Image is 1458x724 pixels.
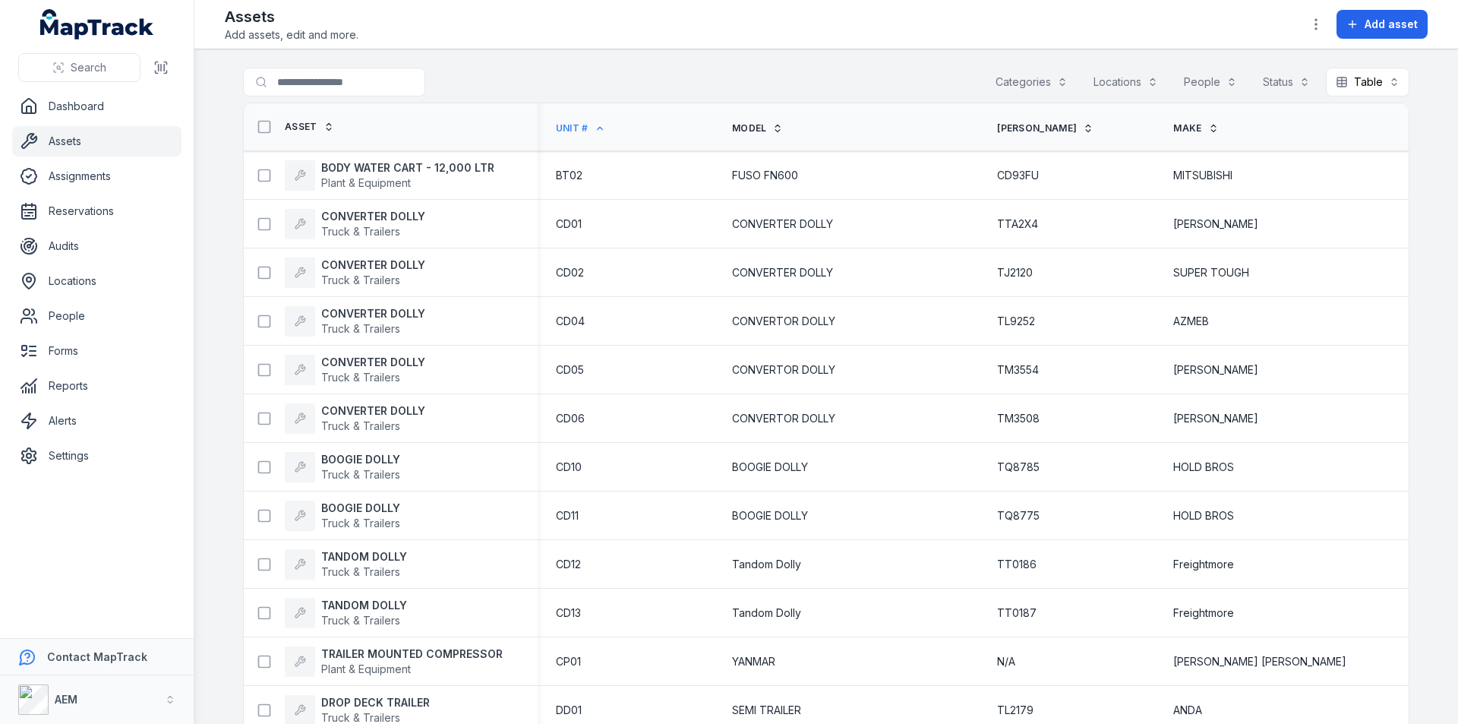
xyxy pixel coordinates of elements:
[12,441,181,471] a: Settings
[997,122,1077,134] span: [PERSON_NAME]
[321,160,494,175] strong: BODY WATER CART - 12,000 LTR
[18,53,140,82] button: Search
[556,217,582,232] span: CD01
[732,508,808,523] span: BOOGIE DOLLY
[285,160,494,191] a: BODY WATER CART - 12,000 LTRPlant & Equipment
[321,419,400,432] span: Truck & Trailers
[1173,168,1232,183] span: MITSUBISHI
[556,314,585,329] span: CD04
[225,6,358,27] h2: Assets
[732,122,784,134] a: Model
[997,703,1034,718] span: TL2179
[285,501,400,531] a: BOOGIE DOLLYTruck & Trailers
[997,557,1037,572] span: TT0186
[1173,605,1234,621] span: Freightmore
[285,598,407,628] a: TANDOM DOLLYTruck & Trailers
[556,557,581,572] span: CD12
[732,654,775,669] span: YANMAR
[285,549,407,580] a: TANDOM DOLLYTruck & Trailers
[997,411,1040,426] span: TM3508
[285,452,400,482] a: BOOGIE DOLLYTruck & Trailers
[1253,68,1320,96] button: Status
[732,362,835,378] span: CONVERTOR DOLLY
[997,508,1040,523] span: TQ8775
[556,605,581,621] span: CD13
[321,549,407,564] strong: TANDOM DOLLY
[321,565,400,578] span: Truck & Trailers
[321,517,400,530] span: Truck & Trailers
[285,121,317,133] span: Asset
[225,27,358,43] span: Add assets, edit and more.
[285,121,334,133] a: Asset
[12,266,181,296] a: Locations
[321,225,400,238] span: Truck & Trailers
[321,647,503,662] strong: TRAILER MOUNTED COMPRESSOR
[732,314,835,329] span: CONVERTOR DOLLY
[285,647,503,677] a: TRAILER MOUNTED COMPRESSORPlant & Equipment
[55,693,77,706] strong: AEM
[1173,411,1258,426] span: [PERSON_NAME]
[732,605,801,621] span: Tandom Dolly
[1084,68,1168,96] button: Locations
[556,654,581,669] span: CP01
[285,306,425,337] a: CONVERTER DOLLYTruck & Trailers
[997,314,1035,329] span: TL9252
[285,355,425,385] a: CONVERTER DOLLYTruck & Trailers
[556,411,585,426] span: CD06
[732,411,835,426] span: CONVERTOR DOLLY
[1173,654,1346,669] span: [PERSON_NAME] [PERSON_NAME]
[285,403,425,434] a: CONVERTER DOLLYTruck & Trailers
[321,614,400,627] span: Truck & Trailers
[321,452,400,467] strong: BOOGIE DOLLY
[285,209,425,239] a: CONVERTER DOLLYTruck & Trailers
[556,122,589,134] span: Unit #
[1173,265,1249,280] span: SUPER TOUGH
[12,336,181,366] a: Forms
[1174,68,1247,96] button: People
[321,711,400,724] span: Truck & Trailers
[997,654,1015,669] span: N/A
[997,605,1037,621] span: TT0187
[321,176,411,189] span: Plant & Equipment
[12,196,181,226] a: Reservations
[321,501,400,516] strong: BOOGIE DOLLY
[1173,122,1201,134] span: Make
[1173,703,1202,718] span: ANDA
[1173,217,1258,232] span: [PERSON_NAME]
[1173,460,1234,475] span: HOLD BROS
[556,460,582,475] span: CD10
[732,460,808,475] span: BOOGIE DOLLY
[285,258,425,288] a: CONVERTER DOLLYTruck & Trailers
[321,258,425,273] strong: CONVERTER DOLLY
[40,9,154,40] a: MapTrack
[556,508,579,523] span: CD11
[321,322,400,335] span: Truck & Trailers
[1173,362,1258,378] span: [PERSON_NAME]
[556,362,584,378] span: CD05
[321,662,411,675] span: Plant & Equipment
[1336,10,1428,39] button: Add asset
[71,60,106,75] span: Search
[321,371,400,384] span: Truck & Trailers
[1365,17,1418,32] span: Add asset
[986,68,1078,96] button: Categories
[321,598,407,613] strong: TANDOM DOLLY
[556,703,582,718] span: DD01
[12,371,181,401] a: Reports
[1173,314,1209,329] span: AZMEB
[1326,68,1409,96] button: Table
[12,91,181,122] a: Dashboard
[732,168,798,183] span: FUSO FN600
[321,468,400,481] span: Truck & Trailers
[732,703,801,718] span: SEMI TRAILER
[997,460,1040,475] span: TQ8785
[556,265,584,280] span: CD02
[321,403,425,419] strong: CONVERTER DOLLY
[12,406,181,436] a: Alerts
[1173,122,1218,134] a: Make
[997,265,1033,280] span: TJ2120
[732,217,833,232] span: CONVERTER DOLLY
[556,168,582,183] span: BT02
[732,557,801,572] span: Tandom Dolly
[47,650,147,663] strong: Contact MapTrack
